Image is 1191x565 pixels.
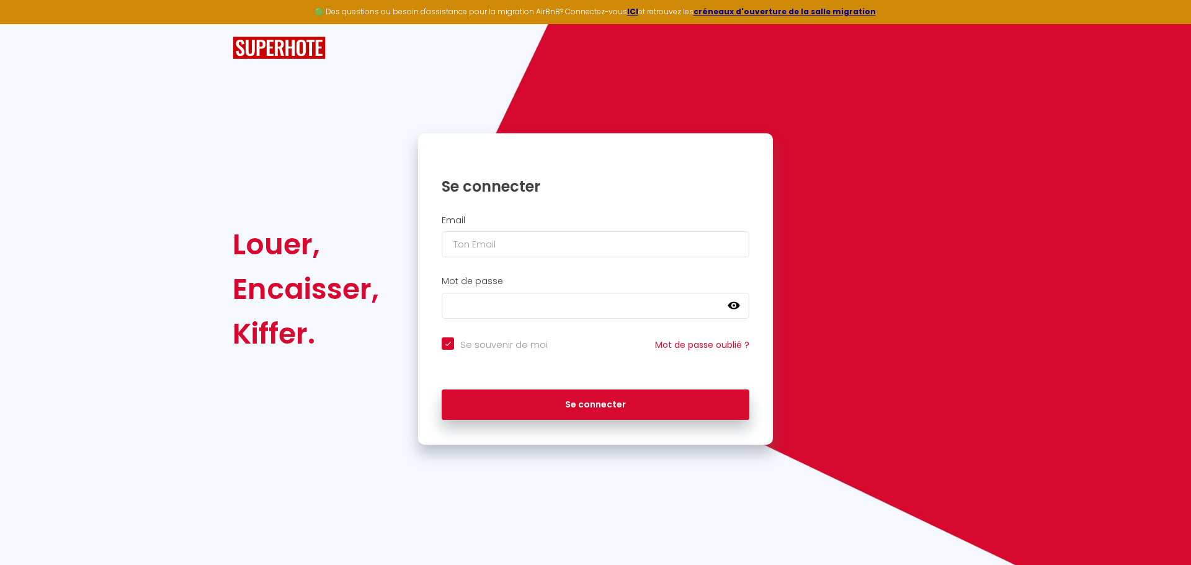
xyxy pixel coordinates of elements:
[233,222,379,267] div: Louer,
[442,177,749,196] h1: Se connecter
[655,339,749,351] a: Mot de passe oublié ?
[233,37,326,60] img: SuperHote logo
[233,311,379,356] div: Kiffer.
[442,231,749,257] input: Ton Email
[694,6,876,17] a: créneaux d'ouverture de la salle migration
[442,215,749,226] h2: Email
[442,276,749,287] h2: Mot de passe
[627,6,638,17] a: ICI
[233,267,379,311] div: Encaisser,
[442,389,749,420] button: Se connecter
